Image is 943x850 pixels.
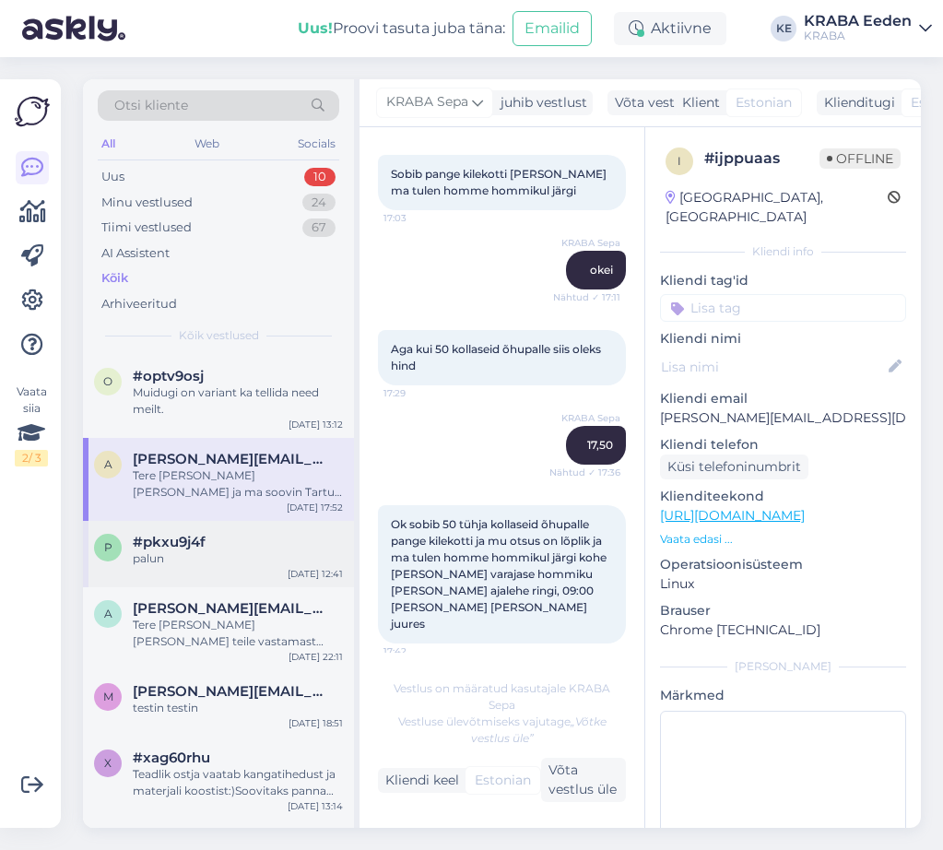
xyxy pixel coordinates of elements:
div: Aktiivne [614,12,726,45]
div: [GEOGRAPHIC_DATA], [GEOGRAPHIC_DATA] [666,188,888,227]
div: Tere [PERSON_NAME] [PERSON_NAME] teile vastamast [GEOGRAPHIC_DATA] sepa turu noored müüjannad ma ... [133,617,343,650]
div: 2 / 3 [15,450,48,466]
div: Muidugi on variant ka tellida need meilt. [133,384,343,418]
span: 17,50 [587,438,613,452]
div: testin testin [133,700,343,716]
div: Tiimi vestlused [101,218,192,237]
div: 24 [302,194,336,212]
b: Uus! [298,19,333,37]
span: a [104,607,112,620]
span: 17:03 [383,211,453,225]
p: Kliendi nimi [660,329,906,348]
div: [DATE] 18:51 [289,716,343,730]
span: 17:42 [383,644,453,658]
p: Kliendi email [660,389,906,408]
div: Arhiveeritud [101,295,177,313]
span: #optv9osj [133,368,204,384]
span: a [104,457,112,471]
span: Nähtud ✓ 17:36 [549,466,620,479]
span: 17:29 [383,386,453,400]
span: allan.matt19@gmail.com [133,451,324,467]
span: okei [590,263,613,277]
div: Vaata siia [15,384,48,466]
span: Nähtud ✓ 17:11 [551,290,620,304]
p: [PERSON_NAME][EMAIL_ADDRESS][DOMAIN_NAME] [660,408,906,428]
div: Web [191,132,223,156]
div: Kliendi keel [378,771,459,790]
span: x [104,756,112,770]
span: Vestlus on määratud kasutajale KRABA Sepa [394,681,610,712]
a: [URL][DOMAIN_NAME] [660,507,805,524]
span: KRABA Sepa [551,236,620,250]
div: [DATE] 13:12 [289,418,343,431]
span: p [104,540,112,554]
div: Küsi telefoninumbrit [660,455,808,479]
span: Kõik vestlused [179,327,259,344]
div: All [98,132,119,156]
span: #xag60rhu [133,750,210,766]
div: KE [771,16,796,41]
span: m [103,690,113,703]
p: Kliendi tag'id [660,271,906,290]
div: palun [133,550,343,567]
div: Kliendi info [660,243,906,260]
div: [DATE] 13:14 [288,799,343,813]
div: Võta vestlus üle [541,758,626,802]
p: Operatsioonisüsteem [660,555,906,574]
span: mariela.rampe11@gmail.com [133,683,324,700]
div: Võta vestlus üle [607,90,724,115]
p: Chrome [TECHNICAL_ID] [660,620,906,640]
div: [DATE] 12:41 [288,567,343,581]
div: [PERSON_NAME] [660,658,906,675]
div: # ijppuaas [704,148,819,170]
div: Proovi tasuta juba täna: [298,18,505,40]
div: Klienditugi [817,93,895,112]
span: KRABA Sepa [551,411,620,425]
span: Otsi kliente [114,96,188,115]
span: allan.matt19@gmail.com [133,600,324,617]
span: Sobib pange kilekotti [PERSON_NAME] ma tulen homme hommikul järgi [391,167,609,197]
span: Aga kui 50 kollaseid õhupalle siis oleks hind [391,342,604,372]
p: Klienditeekond [660,487,906,506]
div: Socials [294,132,339,156]
span: Vestluse ülevõtmiseks vajutage [398,714,607,745]
input: Lisa tag [660,294,906,322]
p: Linux [660,574,906,594]
div: Uus [101,168,124,186]
div: 10 [304,168,336,186]
div: Tere [PERSON_NAME] [PERSON_NAME] ja ma soovin Tartu Sepa Turu kraba poodi öelda aitäh teile ja ma... [133,467,343,501]
span: KRABA Sepa [386,92,468,112]
a: KRABA EedenKRABA [804,14,932,43]
p: Vaata edasi ... [660,531,906,548]
span: Estonian [475,771,531,790]
div: [DATE] 17:52 [287,501,343,514]
div: Klient [675,93,720,112]
span: Offline [819,148,901,169]
p: Kliendi telefon [660,435,906,455]
span: Ok sobib 50 tühja kollaseid õhupalle pange kilekotti ja mu otsus on lõplik ja ma tulen homme homm... [391,517,609,631]
div: KRABA [804,29,912,43]
span: o [103,374,112,388]
span: #pkxu9j4f [133,534,206,550]
input: Lisa nimi [661,357,885,377]
p: Märkmed [660,686,906,705]
div: Minu vestlused [101,194,193,212]
div: 67 [302,218,336,237]
div: KRABA Eeden [804,14,912,29]
span: i [678,154,681,168]
div: Kõik [101,269,128,288]
div: AI Assistent [101,244,170,263]
button: Emailid [513,11,592,46]
span: Estonian [736,93,792,112]
div: juhib vestlust [493,93,587,112]
img: Askly Logo [15,94,50,129]
p: Brauser [660,601,906,620]
div: [DATE] 22:11 [289,650,343,664]
div: Teadlik ostja vaatab kangatihedust ja materjali koostist:)Soovitaks panna täpsemat infot kodulehe... [133,766,343,799]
